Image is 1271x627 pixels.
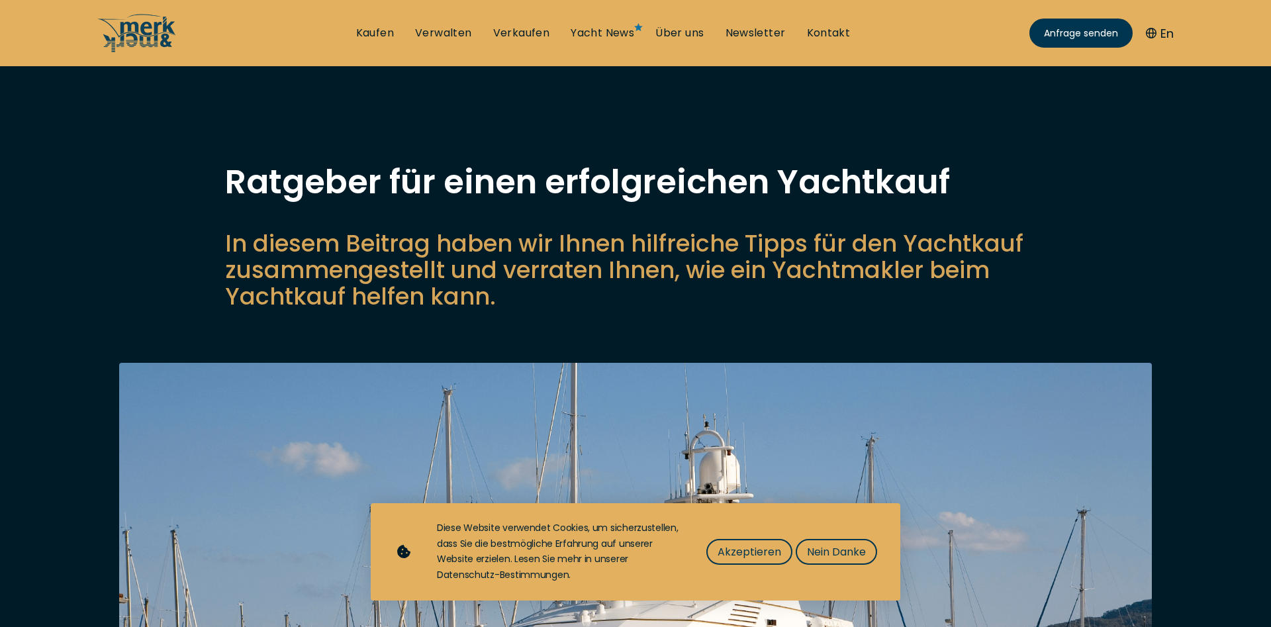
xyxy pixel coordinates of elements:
[225,230,1046,310] p: In diesem Beitrag haben wir Ihnen hilfreiche Tipps für den Yachtkauf zusammengestellt und verrate...
[807,26,851,40] a: Kontakt
[415,26,472,40] a: Verwalten
[807,544,866,560] span: Nein Danke
[1029,19,1133,48] a: Anfrage senden
[1146,24,1174,42] button: En
[493,26,550,40] a: Verkaufen
[437,520,680,583] div: Diese Website verwendet Cookies, um sicherzustellen, dass Sie die bestmögliche Erfahrung auf unse...
[796,539,877,565] button: Nein Danke
[706,539,792,565] button: Akzeptieren
[225,166,1046,199] h1: Ratgeber für einen erfolgreichen Yachtkauf
[571,26,634,40] a: Yacht News
[356,26,394,40] a: Kaufen
[437,568,569,581] a: Datenschutz-Bestimmungen
[726,26,786,40] a: Newsletter
[718,544,781,560] span: Akzeptieren
[1044,26,1118,40] span: Anfrage senden
[655,26,704,40] a: Über uns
